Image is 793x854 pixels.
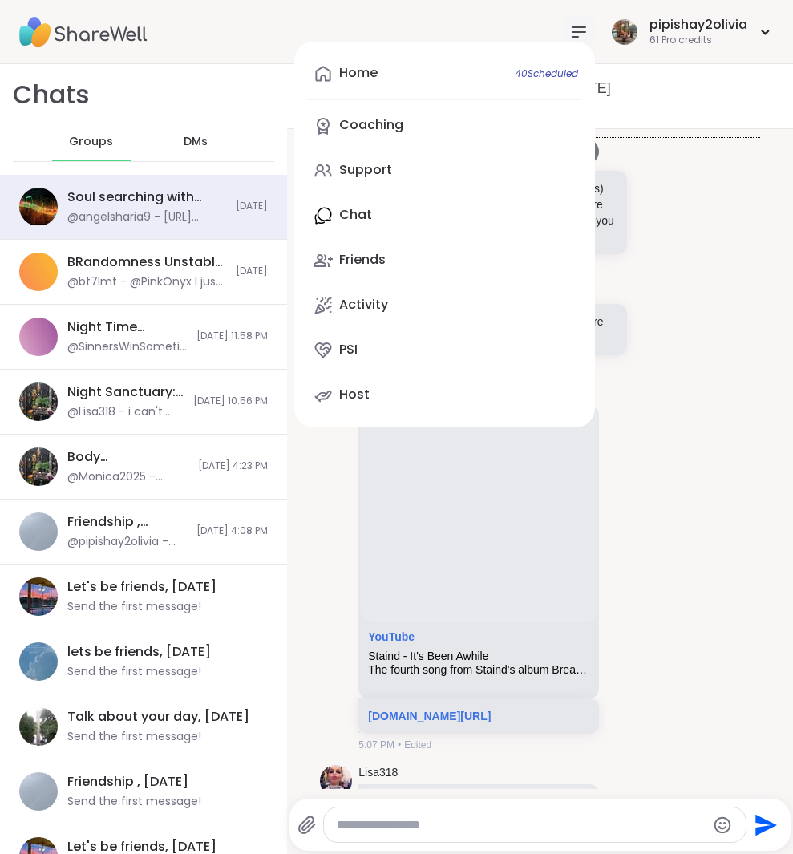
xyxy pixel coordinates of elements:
div: @bt7lmt - @PinkOnyx I just love you and how busy you are! Thank you for letting us peek into your... [67,274,226,290]
span: DMs [184,134,208,150]
span: Groups [69,134,113,150]
div: Send the first message! [67,794,201,810]
iframe: Spotlight [212,135,225,148]
div: @Lisa318 - i can't freaking do this again... ever [67,404,184,420]
div: Night Sanctuary: Sharing, Listening, Being Heard, [DATE] [67,383,184,401]
span: Edited [404,738,431,752]
div: Activity [339,296,388,314]
img: Friendship , Oct 03 [19,772,58,811]
img: Night Time Reflection and/or Body Doubling, Sep 30 [19,318,58,356]
img: Night Sanctuary: Sharing, Listening, Being Heard, Sep 29 [19,382,58,421]
h1: Chats [13,77,90,113]
a: Coaching [307,107,582,145]
div: Friends [339,251,386,269]
div: pipishay2olivia [649,16,747,34]
div: Let's be friends, [DATE] [67,578,216,596]
div: lets be friends, [DATE] [67,643,211,661]
span: [DATE] 11:58 PM [196,330,268,343]
div: @angelsharia9 - [URL][DOMAIN_NAME] [67,209,226,225]
span: 40 Scheduled [515,67,578,80]
img: ShareWell Nav Logo [19,4,148,60]
span: [DATE] [236,265,268,278]
img: lets be friends, Oct 04 [19,642,58,681]
textarea: Type your message [337,817,706,833]
a: Host [307,376,582,415]
img: Body Double/Chat, Sep 29 [19,447,58,486]
img: Friendship , Sep 29 [19,512,58,551]
div: Talk about your day, [DATE] [67,708,249,726]
div: Send the first message! [67,599,201,615]
a: Soul searching with music 🎵🎶, [DATE] [351,80,611,96]
img: Talk about your day, Oct 04 [19,707,58,746]
div: Home [339,64,378,82]
div: Support [339,161,392,179]
div: The fourth song from Staind's album Break the Cycle. Artist: Staind Song: It's Been Awhile Album:... [368,663,589,677]
div: 61 Pro credits [649,34,747,47]
a: Activity [307,286,582,325]
span: [DATE] 4:23 PM [198,459,268,473]
a: Support [307,152,582,190]
div: Body Double/Chat, [DATE] [67,448,188,466]
div: @SinnersWinSometimes - thx all gn be well [67,339,187,355]
img: https://sharewell-space-live.sfo3.digitaloceanspaces.com/user-generated/dbce20f4-cca2-48d8-8c3e-9... [320,765,352,797]
button: Emoji picker [713,816,732,835]
img: Let's be friends, Oct 03 [19,577,58,616]
a: [DOMAIN_NAME][URL] [368,710,491,722]
div: PSI [339,341,358,358]
a: Friends [307,241,582,280]
img: Soul searching with music 🎵🎶, Oct 02 [19,188,58,226]
div: Friendship , [DATE] [67,773,188,791]
a: Home40Scheduled [307,55,582,93]
a: Lisa318 [358,765,398,781]
img: BRandomness Unstable Connection Open Forum, Oct 02 [19,253,58,291]
a: PSI [307,331,582,370]
div: Coaching [339,116,403,134]
button: Send [746,807,783,843]
div: Soul searching with music 🎵🎶, [DATE] [67,188,226,206]
span: 5:07 PM [358,738,394,752]
div: @pipishay2olivia - bathroom brb [67,534,187,550]
div: Staind - It's Been Awhile [368,650,589,663]
div: BRandomness Unstable Connection Open Forum, [DATE] [67,253,226,271]
div: Send the first message! [67,729,201,745]
a: Attachment [368,630,415,643]
div: Night Time Reflection and/or Body Doubling, [DATE] [67,318,187,336]
img: pipishay2olivia [612,19,637,45]
span: • [398,738,401,752]
div: Friendship , [DATE] [67,513,187,531]
div: Host [339,386,370,403]
iframe: Staind - It's Been Awhile [360,407,597,622]
span: [DATE] [236,200,268,213]
span: [DATE] 10:56 PM [193,395,268,408]
div: Send the first message! [67,664,201,680]
span: [DATE] 4:08 PM [196,524,268,538]
div: @Monica2025 - Always! [67,469,188,485]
